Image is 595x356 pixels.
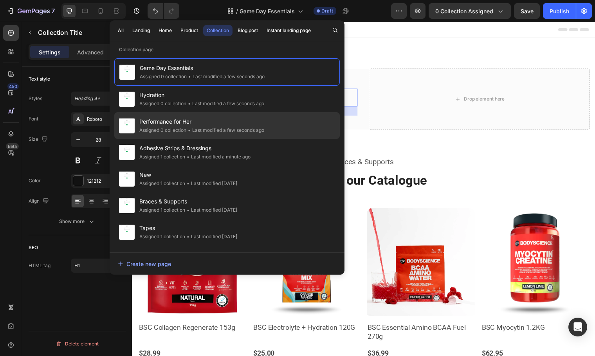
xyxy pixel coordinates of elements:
div: $62.95 [354,331,377,341]
div: Font [29,115,38,122]
div: Landing [132,27,150,34]
div: 450 [7,83,19,90]
a: BSC Essential Amino BCAA Fuel 270g [238,304,348,324]
a: BSC Collagen Regenerate 153g [6,189,116,298]
span: Draft [321,7,333,14]
p: Collection page [110,46,344,54]
div: Undo/Redo [148,3,179,19]
a: BSC Electrolyte + Hydration 120G [122,189,232,298]
button: Save [514,3,540,19]
button: Publish [543,3,576,19]
div: Styles [29,95,42,102]
div: Blog post [238,27,258,34]
div: Last modified [DATE] [185,233,237,241]
div: Beta [6,143,19,149]
div: Roboto [87,116,124,123]
span: Hydration [139,90,264,100]
div: Last modified [DATE] [185,180,237,187]
span: Performance for Her [139,117,264,126]
div: Assigned 0 collection [140,73,187,81]
p: 7 [51,6,55,16]
a: BSC Myocytin 1.2KG [354,304,463,315]
div: All [118,27,124,34]
span: Heading 4* [74,95,100,102]
div: Assigned 0 collection [139,126,186,134]
span: 0 collection assigned [435,7,493,15]
div: Assigned 0 collection [139,100,186,108]
button: Create new page [117,256,337,271]
div: Assigned 1 collection [139,153,185,161]
button: Instant landing page [263,25,314,36]
h2: Braces & Supports [6,136,463,149]
span: Game Day Essentials [140,63,265,73]
div: Assigned 1 collection [139,180,185,187]
div: Last modified a few seconds ago [187,73,265,81]
div: $28.99 [6,331,29,341]
div: Last modified a few seconds ago [186,126,264,134]
div: $36.99 [238,331,261,341]
div: Color [29,177,41,184]
div: Product [180,27,198,34]
p: Advanced [77,48,104,56]
div: Publish [550,7,569,15]
span: • [187,207,189,213]
div: Last modified a few seconds ago [186,100,264,108]
div: Align [29,196,50,207]
iframe: Design area [132,22,595,356]
button: Delete element [29,338,126,350]
button: Show more [29,214,126,228]
button: 0 collection assigned [429,3,511,19]
span: • [187,154,189,160]
div: Assigned 1 collection [139,233,185,241]
button: Heading 4* [71,92,126,106]
div: Size [29,134,49,145]
div: Show more [59,218,96,225]
span: • [188,74,191,79]
a: BSC Collagen Regenerate 153g [6,304,116,315]
span: • [187,234,189,239]
div: Collection [207,27,229,34]
span: H1 [74,263,80,268]
button: Landing [129,25,153,36]
a: BSC Electrolyte + Hydration 120G [122,304,232,315]
span: Game Day Essentials [240,7,295,15]
div: SEO [29,244,38,251]
button: All [114,25,127,36]
div: Assigned 1 collection [139,206,185,214]
div: Home [159,27,172,34]
button: Blog post [234,25,261,36]
div: Last modified a minute ago [185,153,251,161]
span: • [187,180,189,186]
span: • [188,101,191,106]
button: Collection [203,25,233,36]
span: Tapes [139,223,237,233]
button: 7 [3,3,58,19]
a: BSC Myocytin 1.2KG [354,189,463,298]
div: Delete element [56,339,99,349]
h2: Browse our Catalogue [6,152,463,170]
p: Collection Title [38,28,123,37]
span: • [188,127,191,133]
div: Last modified [DATE] [185,206,237,214]
div: Create new page [118,260,171,268]
div: HTML tag [29,262,50,269]
span: Adhesive Strips & Dressings [139,144,251,153]
button: Home [155,25,175,36]
span: Braces & Supports [139,197,237,206]
div: 121212 [87,178,124,185]
span: Save [521,8,534,14]
div: Text style [29,76,50,83]
a: BSC Essential Amino BCAA Fuel 270g [238,189,348,298]
div: Drop element here [337,75,378,81]
button: Product [177,25,202,36]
